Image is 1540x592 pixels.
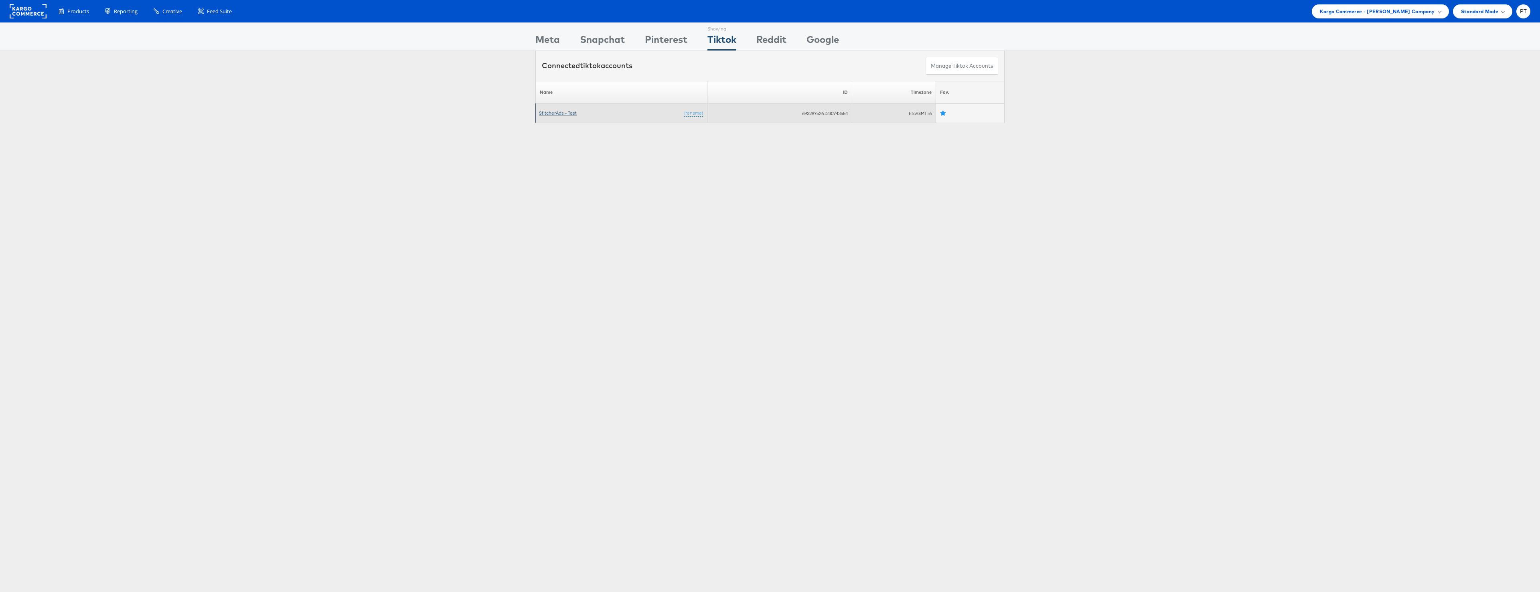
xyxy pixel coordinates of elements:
[1520,9,1527,14] span: PT
[580,32,625,51] div: Snapchat
[535,32,560,51] div: Meta
[806,32,839,51] div: Google
[645,32,687,51] div: Pinterest
[114,8,138,15] span: Reporting
[756,32,786,51] div: Reddit
[1461,7,1498,16] span: Standard Mode
[684,110,703,117] a: (rename)
[707,23,736,32] div: Showing
[926,57,998,75] button: Manage Tiktok Accounts
[852,104,936,123] td: Etc/GMT+6
[852,81,936,104] th: Timezone
[580,61,601,70] span: tiktok
[67,8,89,15] span: Products
[536,81,707,104] th: Name
[1320,7,1435,16] span: Kargo Commerce - [PERSON_NAME] Company
[207,8,232,15] span: Feed Suite
[707,104,852,123] td: 6932875261230743554
[707,81,852,104] th: ID
[162,8,182,15] span: Creative
[707,32,736,51] div: Tiktok
[542,61,632,71] div: Connected accounts
[539,110,577,116] a: StitcherAds - Test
